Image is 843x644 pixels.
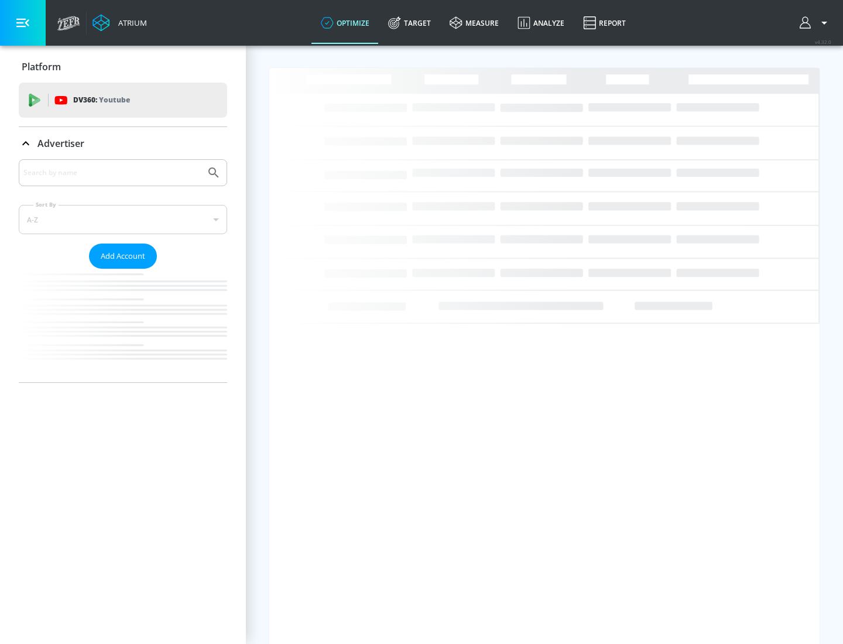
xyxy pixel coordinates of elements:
[19,127,227,160] div: Advertiser
[19,159,227,382] div: Advertiser
[19,269,227,382] nav: list of Advertiser
[440,2,508,44] a: measure
[114,18,147,28] div: Atrium
[101,249,145,263] span: Add Account
[508,2,574,44] a: Analyze
[99,94,130,106] p: Youtube
[815,39,831,45] span: v 4.32.0
[33,201,59,208] label: Sort By
[92,14,147,32] a: Atrium
[19,83,227,118] div: DV360: Youtube
[19,205,227,234] div: A-Z
[73,94,130,107] p: DV360:
[22,60,61,73] p: Platform
[89,244,157,269] button: Add Account
[379,2,440,44] a: Target
[23,165,201,180] input: Search by name
[311,2,379,44] a: optimize
[19,50,227,83] div: Platform
[574,2,635,44] a: Report
[37,137,84,150] p: Advertiser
